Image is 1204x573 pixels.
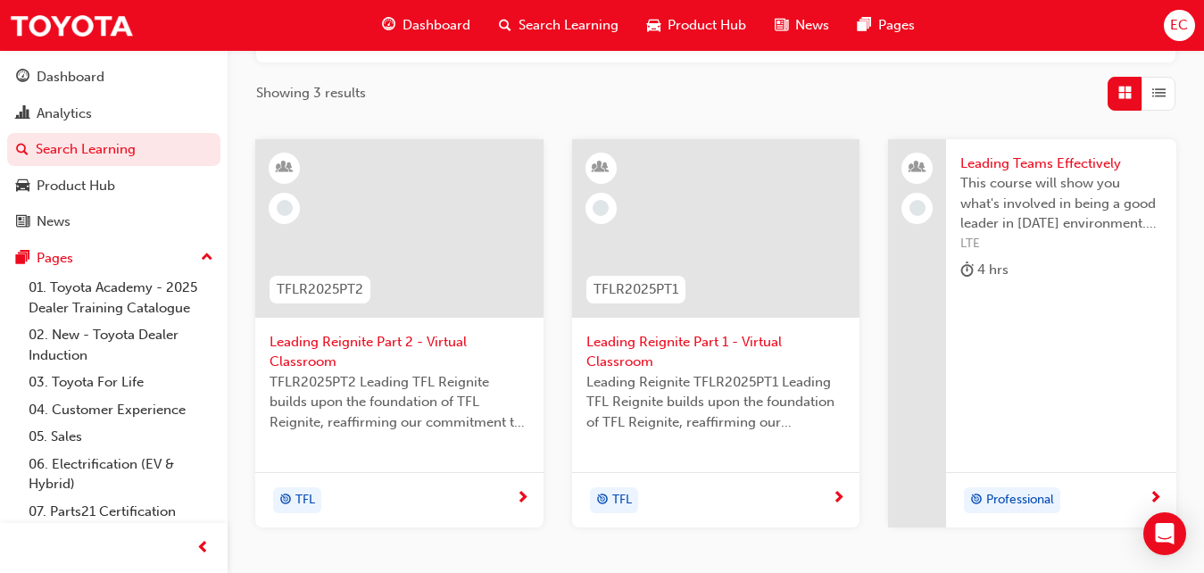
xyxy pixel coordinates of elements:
[7,205,220,238] a: News
[270,372,529,433] span: TFLR2025PT2 Leading TFL Reignite builds upon the foundation of TFL Reignite, reaffirming our comm...
[7,133,220,166] a: Search Learning
[270,332,529,372] span: Leading Reignite Part 2 - Virtual Classroom
[9,5,134,46] img: Trak
[519,15,619,36] span: Search Learning
[295,490,315,511] span: TFL
[7,57,220,242] button: DashboardAnalyticsSearch LearningProduct HubNews
[403,15,470,36] span: Dashboard
[858,14,871,37] span: pages-icon
[16,179,29,195] span: car-icon
[16,142,29,158] span: search-icon
[888,139,1176,528] a: Leading Teams EffectivelyThis course will show you what's involved in being a good leader in [DAT...
[668,15,746,36] span: Product Hub
[593,200,609,216] span: learningRecordVerb_NONE-icon
[594,156,607,179] span: learningResourceType_INSTRUCTOR_LED-icon
[368,7,485,44] a: guage-iconDashboard
[1149,491,1162,507] span: next-icon
[1143,512,1186,555] div: Open Intercom Messenger
[37,212,71,232] div: News
[960,173,1162,234] span: This course will show you what's involved in being a good leader in [DATE] environment. You will ...
[7,97,220,130] a: Analytics
[832,491,845,507] span: next-icon
[278,156,291,179] span: learningResourceType_INSTRUCTOR_LED-icon
[7,170,220,203] a: Product Hub
[843,7,929,44] a: pages-iconPages
[960,234,1162,254] span: LTE
[277,279,363,300] span: TFLR2025PT2
[647,14,660,37] span: car-icon
[1164,10,1195,41] button: EC
[21,451,220,498] a: 06. Electrification (EV & Hybrid)
[21,396,220,424] a: 04. Customer Experience
[279,489,292,512] span: target-icon
[878,15,915,36] span: Pages
[633,7,760,44] a: car-iconProduct Hub
[911,156,924,179] span: people-icon
[37,104,92,124] div: Analytics
[612,490,632,511] span: TFL
[21,274,220,321] a: 01. Toyota Academy - 2025 Dealer Training Catalogue
[986,490,1054,511] span: Professional
[21,369,220,396] a: 03. Toyota For Life
[586,332,846,372] span: Leading Reignite Part 1 - Virtual Classroom
[596,489,609,512] span: target-icon
[21,498,220,526] a: 07. Parts21 Certification
[16,214,29,230] span: news-icon
[16,251,29,267] span: pages-icon
[1118,83,1132,104] span: Grid
[255,139,544,528] a: TFLR2025PT2Leading Reignite Part 2 - Virtual ClassroomTFLR2025PT2 Leading TFL Reignite builds upo...
[594,279,678,300] span: TFLR2025PT1
[277,200,293,216] span: learningRecordVerb_NONE-icon
[16,70,29,86] span: guage-icon
[256,83,366,104] span: Showing 3 results
[7,242,220,275] button: Pages
[16,106,29,122] span: chart-icon
[485,7,633,44] a: search-iconSearch Learning
[760,7,843,44] a: news-iconNews
[960,259,974,281] span: duration-icon
[960,259,1009,281] div: 4 hrs
[37,67,104,87] div: Dashboard
[499,14,511,37] span: search-icon
[37,176,115,196] div: Product Hub
[37,248,73,269] div: Pages
[196,537,210,560] span: prev-icon
[586,372,846,433] span: Leading Reignite TFLR2025PT1 Leading TFL Reignite builds upon the foundation of TFL Reignite, rea...
[775,14,788,37] span: news-icon
[516,491,529,507] span: next-icon
[1170,15,1188,36] span: EC
[795,15,829,36] span: News
[960,154,1162,174] span: Leading Teams Effectively
[382,14,395,37] span: guage-icon
[909,200,926,216] span: learningRecordVerb_NONE-icon
[201,246,213,270] span: up-icon
[572,139,860,528] a: TFLR2025PT1Leading Reignite Part 1 - Virtual ClassroomLeading Reignite TFLR2025PT1 Leading TFL Re...
[21,321,220,369] a: 02. New - Toyota Dealer Induction
[21,423,220,451] a: 05. Sales
[1152,83,1166,104] span: List
[970,489,983,512] span: target-icon
[7,61,220,94] a: Dashboard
